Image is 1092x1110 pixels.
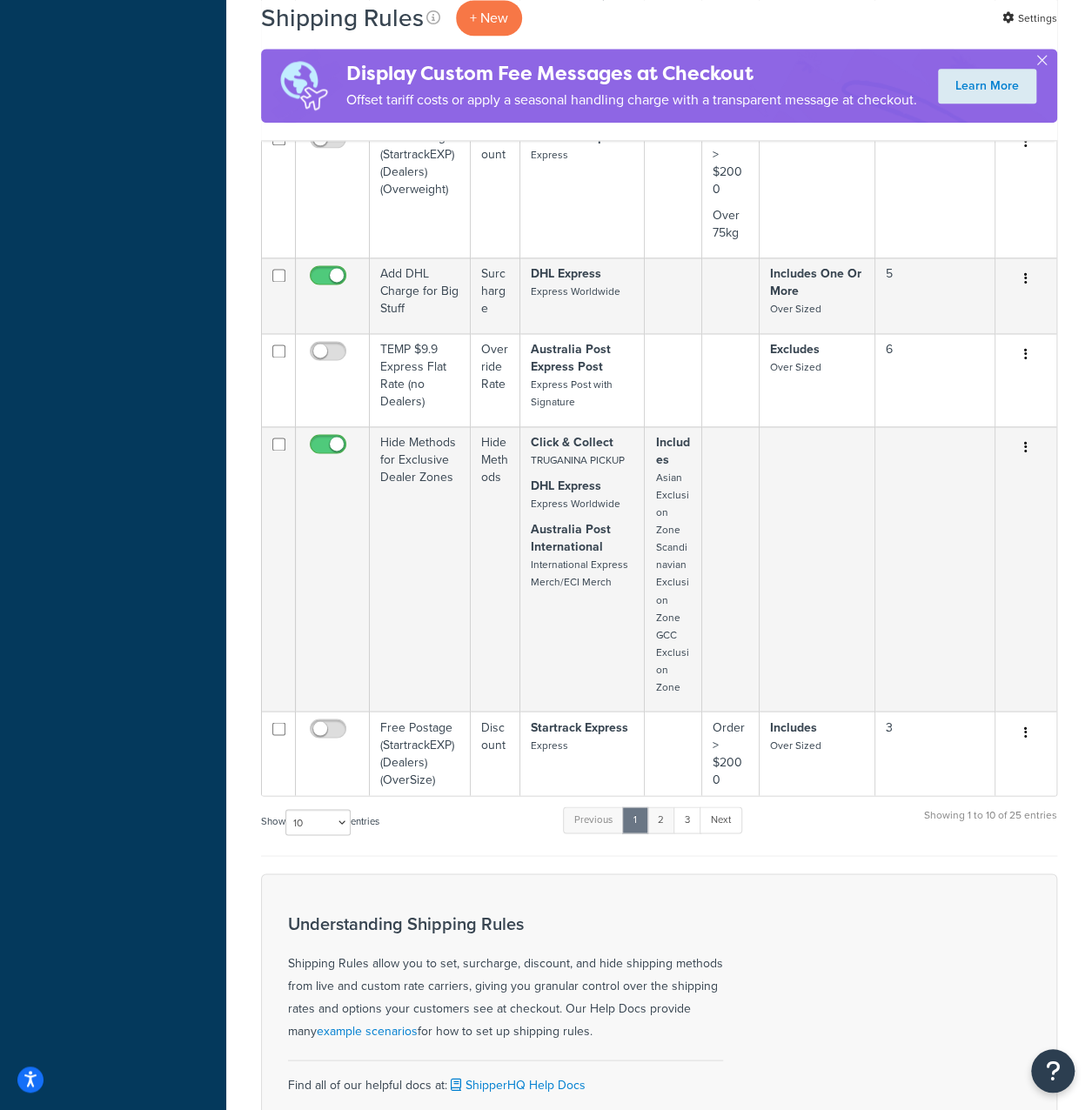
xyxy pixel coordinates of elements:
strong: Includes [655,433,689,469]
div: Find all of our helpful docs at: [288,1060,723,1096]
a: Learn More [938,69,1036,104]
td: Free Postage (StartrackEXP) (Dealers) (OverSize) [370,711,471,795]
small: Express Worldwide [531,284,620,299]
td: Surcharge [471,257,520,333]
small: Over Sized [770,359,821,375]
a: example scenarios [317,1021,418,1040]
td: Order > $2000 [702,121,759,257]
h4: Display Custom Fee Messages at Checkout [346,59,917,88]
h3: Understanding Shipping Rules [288,913,723,933]
td: 5 [875,257,995,333]
td: Hide Methods for Exclusive Dealer Zones [370,426,471,711]
td: Hide Methods [471,426,520,711]
strong: DHL Express [531,264,601,283]
td: TEMP $9.9 Express Flat Rate (no Dealers) [370,333,471,426]
p: Offset tariff costs or apply a seasonal handling charge with a transparent message at checkout. [346,88,917,112]
strong: Australia Post International [531,520,611,556]
td: 6 [875,333,995,426]
p: Over 75kg [713,207,747,242]
strong: Australia Post Express Post [531,340,611,376]
label: Show entries [261,809,379,835]
strong: Includes One Or More [770,264,861,300]
img: duties-banner-06bc72dcb5fe05cb3f9472aba00be2ae8eb53ab6f0d8bb03d382ba314ac3c341.png [261,49,346,123]
small: Express [531,737,568,752]
button: Open Resource Center [1031,1049,1075,1093]
select: Showentries [285,809,351,835]
strong: Includes [770,718,817,736]
td: Discount [471,711,520,795]
a: ShipperHQ Help Docs [447,1075,586,1093]
td: Free Postage (StartrackEXP) (Dealers) (Overweight) [370,121,471,257]
td: Discount [471,121,520,257]
div: Shipping Rules allow you to set, surcharge, discount, and hide shipping methods from live and cus... [288,913,723,1042]
a: 2 [646,806,675,832]
small: Over Sized [770,301,821,317]
small: Over Sized [770,737,821,752]
td: Add DHL Charge for Big Stuff [370,257,471,333]
td: 3 [875,711,995,795]
a: Next [700,806,742,832]
h1: Shipping Rules [261,1,424,35]
small: Express [531,147,568,163]
small: Express Post with Signature [531,377,613,410]
strong: DHL Express [531,477,601,495]
small: Express Worldwide [531,496,620,512]
td: Order > $2000 [702,711,759,795]
div: Showing 1 to 10 of 25 entries [924,805,1057,842]
a: Settings [1002,6,1057,30]
a: Previous [563,806,624,832]
td: Override Rate [471,333,520,426]
strong: Excludes [770,340,820,358]
small: International Express Merch/ECI Merch [531,557,628,590]
small: TRUGANINA PICKUP [531,452,625,468]
strong: Click & Collect [531,433,613,451]
small: Asian Exclusion Zone Scandinavian Exclusion Zone GCC Exclusion Zone [655,470,688,694]
td: 3 [875,121,995,257]
a: 1 [622,806,648,832]
strong: Startrack Express [531,718,628,736]
a: 3 [673,806,701,832]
